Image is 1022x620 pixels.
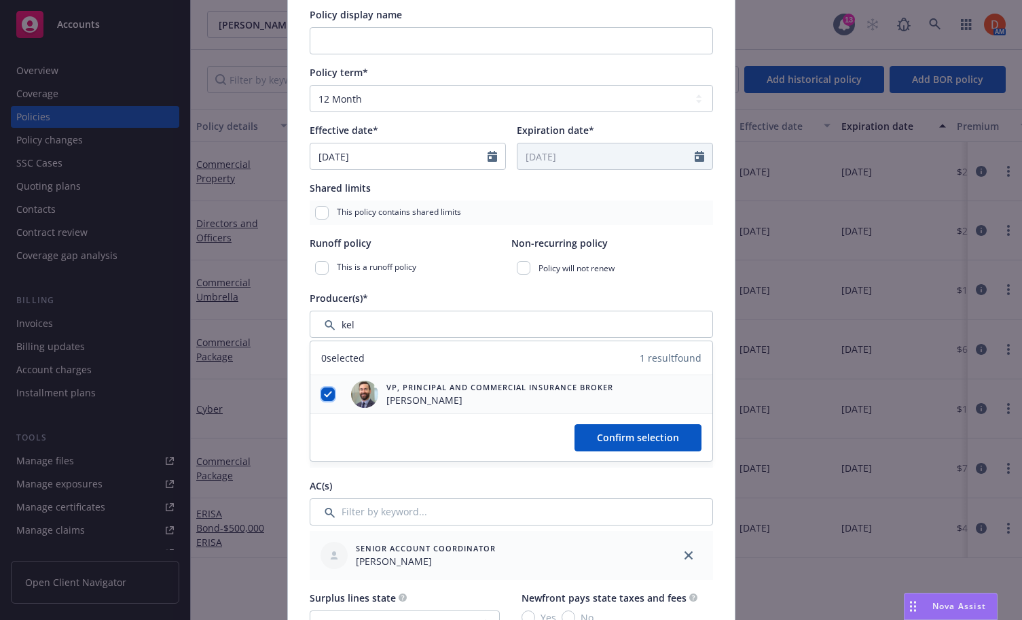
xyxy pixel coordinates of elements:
img: employee photo [351,381,378,408]
a: close [680,547,697,564]
svg: Calendar [695,151,704,162]
button: Confirm selection [574,424,701,451]
span: Policy term* [310,66,368,79]
span: Senior Account Coordinator [356,542,496,554]
span: Surplus lines state [310,591,396,604]
div: This is a runoff policy [310,256,511,280]
span: Policy display name [310,8,402,21]
span: Non-recurring policy [511,237,608,249]
span: Confirm selection [597,431,679,444]
div: This policy contains shared limits [310,201,713,225]
span: VP, Principal and Commercial Insurance Broker [386,381,613,393]
span: [PERSON_NAME] [356,554,496,568]
input: MM/DD/YYYY [310,143,488,169]
span: Newfront pays state taxes and fees [522,591,687,604]
div: Drag to move [905,593,921,619]
span: Expiration date* [517,124,594,137]
span: 1 result found [640,351,701,365]
button: Nova Assist [904,593,998,620]
span: [PERSON_NAME] [386,393,613,407]
span: Producer(s)* [310,292,368,305]
span: Nova Assist [932,600,986,612]
span: Effective date* [310,124,378,137]
span: 0 selected [321,351,365,365]
span: Runoff policy [310,237,371,249]
input: MM/DD/YYYY [517,143,695,169]
div: Policy will not renew [511,256,713,280]
span: AC(s) [310,479,332,492]
input: Filter by keyword... [310,498,713,526]
span: Shared limits [310,182,371,194]
input: Filter by keyword... [310,311,713,338]
svg: Calendar [488,151,497,162]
